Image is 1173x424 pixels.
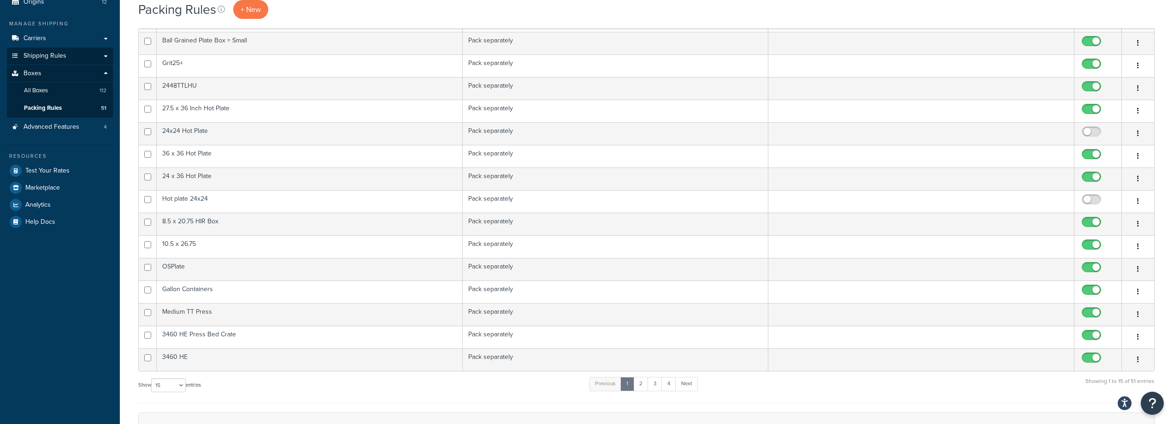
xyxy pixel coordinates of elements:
[157,77,463,100] td: 2448TTLHU
[157,122,463,145] td: 24x24 Hot Plate
[157,100,463,122] td: 27.5 x 36 Inch Hot Plate
[463,281,769,303] td: Pack separately
[138,0,216,18] h1: Packing Rules
[7,197,113,213] a: Analytics
[648,377,662,391] a: 3
[157,213,463,235] td: 8.5 x 20.75 HIR Box
[7,119,113,136] li: Advanced Features
[241,4,261,15] span: + New
[463,258,769,281] td: Pack separately
[7,179,113,196] a: Marketplace
[463,54,769,77] td: Pack separately
[463,32,769,54] td: Pack separately
[7,162,113,179] a: Test Your Rates
[7,48,113,65] a: Shipping Rules
[24,70,41,78] span: Boxes
[7,152,113,160] div: Resources
[157,348,463,371] td: 3460 HE
[463,145,769,167] td: Pack separately
[24,104,62,112] span: Packing Rules
[463,190,769,213] td: Pack separately
[24,35,46,42] span: Carriers
[463,167,769,190] td: Pack separately
[633,377,648,391] a: 2
[7,214,113,230] a: Help Docs
[7,82,113,99] a: All Boxes 112
[157,281,463,303] td: Gallon Containers
[157,303,463,326] td: Medium TT Press
[7,100,113,117] a: Packing Rules 51
[661,377,676,391] a: 4
[463,235,769,258] td: Pack separately
[24,52,66,60] span: Shipping Rules
[7,65,113,82] a: Boxes
[25,218,55,226] span: Help Docs
[7,82,113,99] li: All Boxes
[7,65,113,118] li: Boxes
[157,326,463,348] td: 3460 HE Press Bed Crate
[7,100,113,117] li: Packing Rules
[101,104,106,112] span: 51
[463,213,769,235] td: Pack separately
[7,20,113,28] div: Manage Shipping
[157,167,463,190] td: 24 x 36 Hot Plate
[675,377,698,391] a: Next
[589,377,621,391] a: Previous
[620,377,634,391] a: 1
[1085,376,1155,396] div: Showing 1 to 15 of 51 entries
[25,167,70,175] span: Test Your Rates
[463,100,769,122] td: Pack separately
[151,378,186,392] select: Showentries
[7,119,113,136] a: Advanced Features 4
[463,348,769,371] td: Pack separately
[24,87,48,95] span: All Boxes
[157,190,463,213] td: Hot plate 24x24
[25,184,60,192] span: Marketplace
[157,32,463,54] td: Ball Grained Plate Box = Small
[100,87,106,95] span: 112
[138,378,201,392] label: Show entries
[463,326,769,348] td: Pack separately
[157,54,463,77] td: Grit25+
[104,123,107,131] span: 4
[463,303,769,326] td: Pack separately
[157,235,463,258] td: 10.5 x 26.75
[25,201,51,209] span: Analytics
[157,258,463,281] td: OSPlate
[1141,392,1164,415] button: Open Resource Center
[24,123,79,131] span: Advanced Features
[463,122,769,145] td: Pack separately
[7,30,113,47] a: Carriers
[463,77,769,100] td: Pack separately
[157,145,463,167] td: 36 x 36 Hot Plate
